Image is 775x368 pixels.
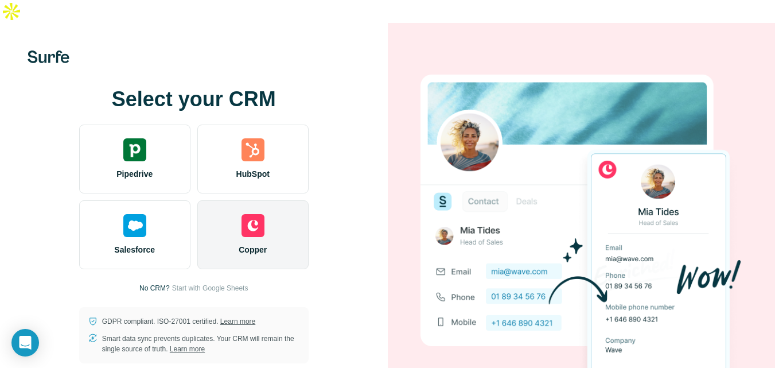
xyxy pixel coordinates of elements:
a: Learn more [220,317,255,326]
button: Start with Google Sheets [172,283,248,293]
img: hubspot's logo [242,138,264,161]
img: pipedrive's logo [123,138,146,161]
img: copper's logo [242,214,264,237]
span: Salesforce [114,244,155,255]
img: salesforce's logo [123,214,146,237]
p: GDPR compliant. ISO-27001 certified. [102,316,255,327]
h1: Select your CRM [79,88,309,111]
span: Copper [239,244,267,255]
p: No CRM? [139,283,170,293]
p: Smart data sync prevents duplicates. Your CRM will remain the single source of truth. [102,334,299,354]
span: HubSpot [236,168,270,180]
a: Learn more [170,345,205,353]
img: Surfe's logo [28,51,69,63]
span: Pipedrive [116,168,153,180]
div: Open Intercom Messenger [11,329,39,357]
